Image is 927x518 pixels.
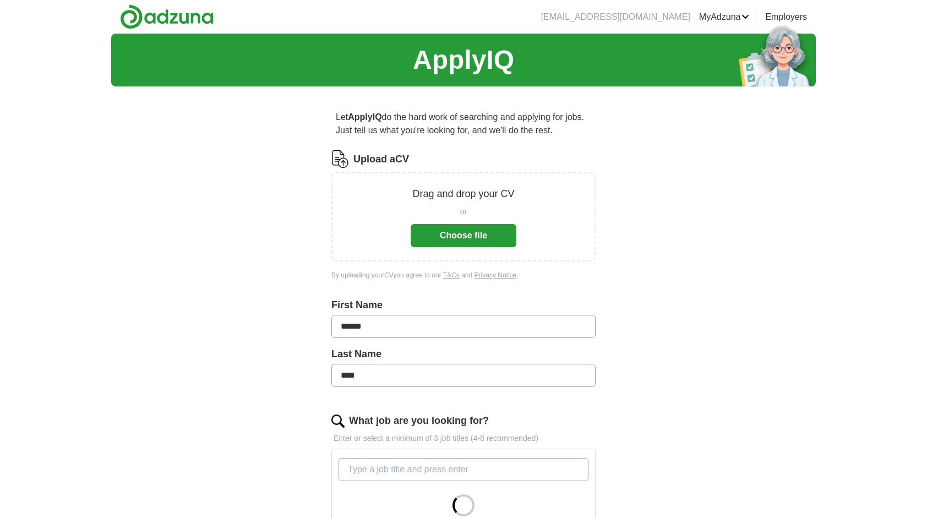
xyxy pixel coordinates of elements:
[413,40,514,80] h1: ApplyIQ
[331,433,596,444] p: Enter or select a minimum of 3 job titles (4-8 recommended)
[765,10,807,24] a: Employers
[331,106,596,141] p: Let do the hard work of searching and applying for jobs. Just tell us what you're looking for, an...
[411,224,516,247] button: Choose file
[331,270,596,280] div: By uploading your CV you agree to our and .
[412,187,514,201] p: Drag and drop your CV
[353,152,409,167] label: Upload a CV
[331,150,349,168] img: CV Icon
[541,10,690,24] li: [EMAIL_ADDRESS][DOMAIN_NAME]
[348,112,381,122] strong: ApplyIQ
[349,413,489,428] label: What job are you looking for?
[331,347,596,362] label: Last Name
[120,4,214,29] img: Adzuna logo
[331,298,596,313] label: First Name
[331,415,345,428] img: search.png
[475,271,517,279] a: Privacy Notice
[460,206,467,217] span: or
[339,458,588,481] input: Type a job title and press enter
[699,10,750,24] a: MyAdzuna
[443,271,460,279] a: T&Cs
